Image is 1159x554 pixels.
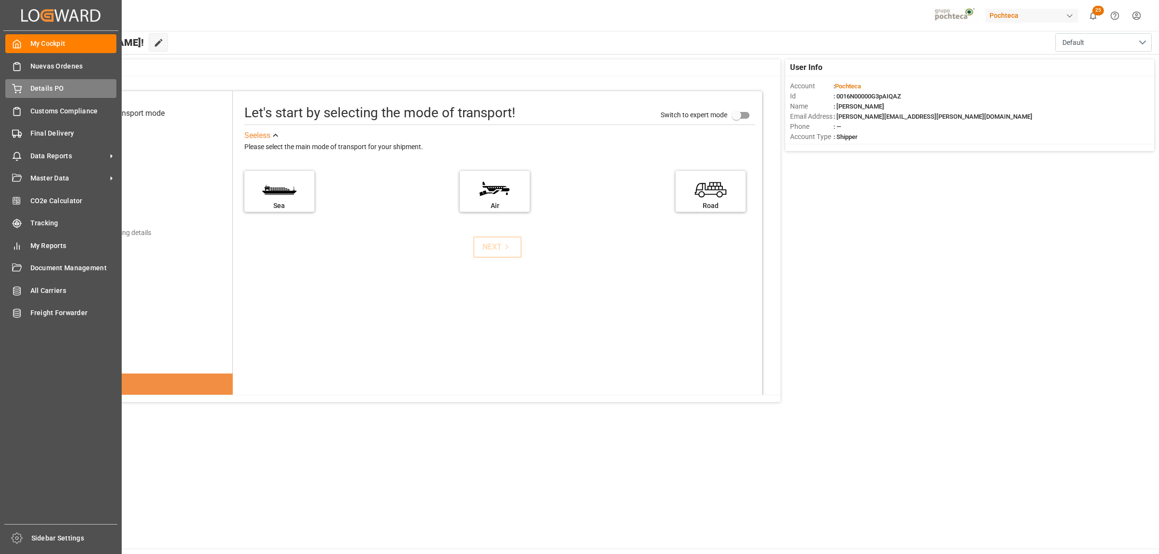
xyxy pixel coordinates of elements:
[5,236,116,255] a: My Reports
[5,191,116,210] a: CO2e Calculator
[834,133,858,140] span: : Shipper
[30,196,117,206] span: CO2e Calculator
[30,83,117,94] span: Details PO
[834,93,901,100] span: : 0016N00000G3pAIQAZ
[30,286,117,296] span: All Carriers
[790,91,834,101] span: Id
[5,101,116,120] a: Customs Compliance
[986,6,1082,25] button: Pochteca
[5,304,116,322] a: Freight Forwarder
[5,34,116,53] a: My Cockpit
[30,263,117,273] span: Document Management
[244,130,270,141] div: See less
[1055,33,1152,52] button: open menu
[5,259,116,277] a: Document Management
[30,308,117,318] span: Freight Forwarder
[986,9,1078,23] div: Pochteca
[834,123,841,130] span: : —
[834,103,884,110] span: : [PERSON_NAME]
[30,241,117,251] span: My Reports
[473,236,522,258] button: NEXT
[465,201,525,211] div: Air
[790,132,834,142] span: Account Type
[834,113,1032,120] span: : [PERSON_NAME][EMAIL_ADDRESS][PERSON_NAME][DOMAIN_NAME]
[1082,5,1104,27] button: show 25 new notifications
[1104,5,1126,27] button: Help Center
[1062,38,1084,48] span: Default
[790,122,834,132] span: Phone
[5,56,116,75] a: Nuevas Ordenes
[790,111,834,122] span: Email Address
[5,79,116,98] a: Details PO
[661,111,727,119] span: Switch to expert mode
[790,101,834,111] span: Name
[249,201,310,211] div: Sea
[680,201,741,211] div: Road
[30,106,117,116] span: Customs Compliance
[790,62,822,73] span: User Info
[30,61,117,71] span: Nuevas Ordenes
[91,228,151,238] div: Add shipping details
[5,214,116,233] a: Tracking
[790,81,834,91] span: Account
[5,281,116,300] a: All Carriers
[244,141,755,153] div: Please select the main mode of transport for your shipment.
[482,241,512,253] div: NEXT
[30,218,117,228] span: Tracking
[835,83,861,90] span: Pochteca
[1092,6,1104,15] span: 25
[834,83,861,90] span: :
[932,7,979,24] img: pochtecaImg.jpg_1689854062.jpg
[31,533,118,543] span: Sidebar Settings
[30,151,107,161] span: Data Reports
[30,39,117,49] span: My Cockpit
[90,108,165,119] div: Select transport mode
[5,124,116,143] a: Final Delivery
[244,103,515,123] div: Let's start by selecting the mode of transport!
[30,173,107,183] span: Master Data
[30,128,117,138] span: Final Delivery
